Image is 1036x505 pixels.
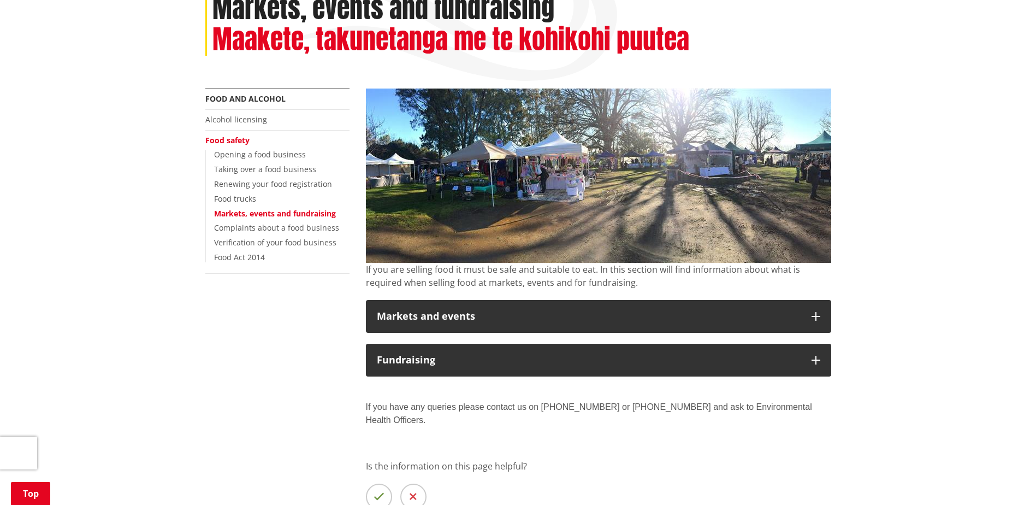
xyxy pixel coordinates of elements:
[366,387,831,427] p: If you have any queries please contact us on [PHONE_NUMBER] or [PHONE_NUMBER] and ask to Environm...
[205,93,286,104] a: Food and alcohol
[214,208,336,219] a: Markets, events and fundraising
[214,164,316,174] a: Taking over a food business
[214,222,339,233] a: Complaints about a food business
[366,344,831,377] button: Fundraising
[986,459,1025,498] iframe: Messenger Launcher
[212,24,689,56] h2: Maakete, takunetanga me te kohikohi puutea
[205,114,267,125] a: Alcohol licensing
[377,355,801,366] h3: Fundraising
[214,149,306,160] a: Opening a food business
[214,179,332,189] a: Renewing your food registration
[214,252,265,262] a: Food Act 2014
[205,135,250,145] a: Food safety
[366,89,831,263] img: Markets
[366,460,831,473] p: Is the information on this page helpful?
[366,263,831,289] p: If you are selling food it must be safe and suitable to eat. In this section will find informatio...
[11,482,50,505] a: Top
[214,193,256,204] a: Food trucks
[377,311,801,322] h3: Markets and events
[366,300,831,333] button: Markets and events
[214,237,336,248] a: Verification of your food business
